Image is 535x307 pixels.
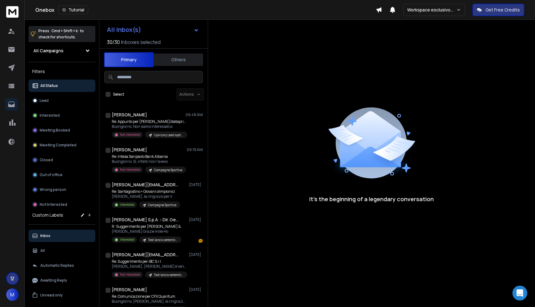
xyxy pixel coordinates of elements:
p: All Status [40,83,58,88]
h3: Inboxes selected [121,38,161,46]
button: All Status [28,80,95,92]
h1: [PERSON_NAME] [112,147,147,153]
button: Meeting Completed [28,139,95,151]
button: Lead [28,94,95,107]
p: Buongiorno, [PERSON_NAME], la ringrazio ma [112,299,186,304]
p: Meeting Completed [40,143,76,148]
button: Tutorial [58,6,88,14]
p: Campagna Sportiva [148,203,176,207]
p: [DATE] [189,252,203,257]
p: Interested [120,202,134,207]
button: All Inbox(s) [102,24,204,36]
p: Wrong person [40,187,66,192]
button: M [6,288,19,301]
button: Others [154,53,203,67]
p: Workspace esclusivo upvizory [407,7,456,13]
button: All [28,244,95,257]
p: Interested [40,113,60,118]
h1: [PERSON_NAME] [112,287,147,293]
span: Cmd + Shift + k [50,27,79,34]
p: Buongiorno, Non siamo interessati a [112,124,186,129]
h1: [PERSON_NAME] S.p.A. - Dir. Generale - [PERSON_NAME] [112,217,180,223]
p: [DATE] [189,182,203,187]
p: Re: Suggerimento per iBC S.r.l [112,259,186,264]
p: [PERSON_NAME], la ringrazio per il [112,194,180,199]
button: Closed [28,154,95,166]
h1: [PERSON_NAME][EMAIL_ADDRESS][DOMAIN_NAME] [112,252,180,258]
p: Campagna Sportiva [154,168,182,172]
button: Not Interested [28,198,95,211]
p: Re: Comunicazione per CFX Quantum [112,294,186,299]
p: Re: Santagostino × Giovani olimpionici [112,189,180,194]
button: Meeting Booked [28,124,95,136]
button: Out of office [28,169,95,181]
h1: [PERSON_NAME][EMAIL_ADDRESS][DOMAIN_NAME] [112,182,180,188]
p: Not Interested [120,132,140,137]
p: R: Suggerimento per [PERSON_NAME] & [112,224,181,229]
p: 09:48 AM [185,112,203,117]
h1: All Inbox(s) [107,27,141,33]
p: Interested [120,237,134,242]
h1: All Campaigns [33,48,63,54]
p: [PERSON_NAME] Grazie mille Ho [112,229,181,234]
p: Press to check for shortcuts. [38,28,84,40]
div: Onebox [35,6,376,14]
p: [PERSON_NAME], [PERSON_NAME] è venuto a [112,264,186,269]
button: Inbox [28,230,95,242]
p: Closed [40,158,53,162]
span: 30 / 30 [107,38,120,46]
p: Re: Intesa Sanpaolo Bank Albania [112,154,186,159]
p: All [40,248,45,253]
p: Out of office [40,172,63,177]
button: Awaiting Reply [28,274,95,287]
p: Not Interested [120,167,140,172]
button: Get Free Credits [472,4,524,16]
h1: [PERSON_NAME] [112,112,147,118]
p: Not Interested [40,202,67,207]
p: Test lancio settembre Q4 4 [154,273,184,277]
button: Unread only [28,289,95,301]
p: Inbox [40,233,50,238]
p: Automatic Replies [40,263,74,268]
p: Not Interested [120,272,140,277]
label: Select [113,92,124,97]
button: Primary [104,52,154,67]
p: 09:19 AM [187,147,203,152]
p: Unread only [40,293,63,298]
p: Buongiorno. Si, infatti non l’avevo [112,159,186,164]
h3: Filters [28,67,95,76]
button: Interested [28,109,95,122]
p: [DATE] [189,287,203,292]
p: It’s the beginning of a legendary conversation [309,195,434,203]
p: Re: Appunto per [PERSON_NAME]/dataprime [112,119,186,124]
p: Get Free Credits [485,7,520,13]
button: All Campaigns [28,45,95,57]
button: Automatic Replies [28,259,95,272]
h3: Custom Labels [32,212,63,218]
button: Wrong person [28,184,95,196]
p: Upvizory Lead system integrator [154,133,184,137]
div: Open Intercom Messenger [512,286,527,301]
p: [DATE] [189,217,203,222]
p: Test lancio settembre Q4 5 [148,238,178,242]
p: Meeting Booked [40,128,70,133]
p: Awaiting Reply [40,278,67,283]
p: Lead [40,98,49,103]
